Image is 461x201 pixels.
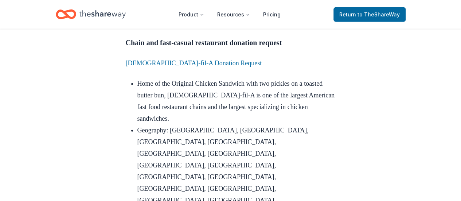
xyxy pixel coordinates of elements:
button: Resources [211,7,256,22]
li: Home of the Original Chicken Sandwich with two pickles on a toasted butter bun, [DEMOGRAPHIC_DATA... [137,78,336,124]
a: Returnto TheShareWay [333,7,406,22]
button: Product [173,7,210,22]
span: to TheShareWay [358,11,400,18]
a: Home [56,6,126,23]
h3: Chain and fast-casual restaurant donation request [126,37,336,49]
span: Return [339,10,400,19]
a: [DEMOGRAPHIC_DATA]-fil-A Donation Request [126,59,262,67]
a: Pricing [257,7,286,22]
nav: Main [173,6,286,23]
